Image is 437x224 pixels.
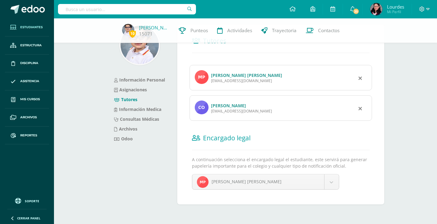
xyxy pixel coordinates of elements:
span: Mis cursos [20,97,40,102]
span: Actividades [227,27,252,34]
a: Archivos [114,126,137,132]
span: Estudiantes [20,25,43,30]
span: Tutores [203,36,226,45]
span: Mi Perfil [387,9,404,14]
span: Cerrar panel [17,216,40,220]
div: [EMAIL_ADDRESS][DOMAIN_NAME] [211,78,282,83]
a: Actividades [213,18,257,43]
a: [PERSON_NAME] [PERSON_NAME] [211,72,282,78]
div: [EMAIL_ADDRESS][DOMAIN_NAME] [211,108,272,114]
a: Punteos [174,18,213,43]
a: Asistencia [5,72,49,90]
span: Trayectoria [272,27,297,34]
img: 5b5dc2834911c0cceae0df2d5a0ff844.png [370,3,382,15]
a: [PERSON_NAME] [211,103,246,108]
img: profile image [195,101,209,114]
a: [PERSON_NAME] [PERSON_NAME] [192,174,339,189]
img: 97163c9255a1aa87359ed07c351d1cac.png [121,26,159,64]
a: Estudiantes [5,18,49,36]
span: Encargado legal [203,134,251,142]
div: Remover [358,104,362,112]
span: Punteos [190,27,208,34]
a: 15071 [139,31,153,37]
a: Trayectoria [257,18,301,43]
a: Información Personal [114,77,165,83]
span: Reportes [20,133,37,138]
a: Archivos [5,108,49,127]
a: [PERSON_NAME] [139,25,170,31]
a: Información Medica [114,106,161,112]
span: Archivos [20,115,37,120]
span: Contactos [318,27,339,34]
a: Asignaciones [114,87,147,93]
span: Asistencia [20,79,39,84]
a: Disciplina [5,55,49,73]
a: Mis cursos [5,90,49,108]
a: Estructura [5,36,49,55]
span: Soporte [25,199,39,203]
a: Odoo [114,136,133,142]
p: A continuación selecciona el encargado legal el estudiante, este servirá para generar papelería i... [192,156,370,169]
span: 10 [129,30,136,37]
a: Consultas Médicas [114,116,159,122]
span: [PERSON_NAME] [PERSON_NAME] [212,179,282,184]
a: Contactos [301,18,344,43]
span: Estructura [20,43,42,48]
span: 35 [353,8,359,15]
a: Reportes [5,127,49,145]
span: Disciplina [20,61,38,66]
div: Remover [358,74,362,82]
span: Lourdes [387,4,404,10]
a: Tutores [114,97,137,102]
img: bd6240d2007d12e1d5dff28ac830126e.png [197,176,209,188]
a: Soporte [7,196,47,205]
input: Busca un usuario... [58,4,196,14]
img: aa2c0090ae41e1f119fe5304bf081e12.png [122,24,134,36]
img: profile image [195,70,209,84]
